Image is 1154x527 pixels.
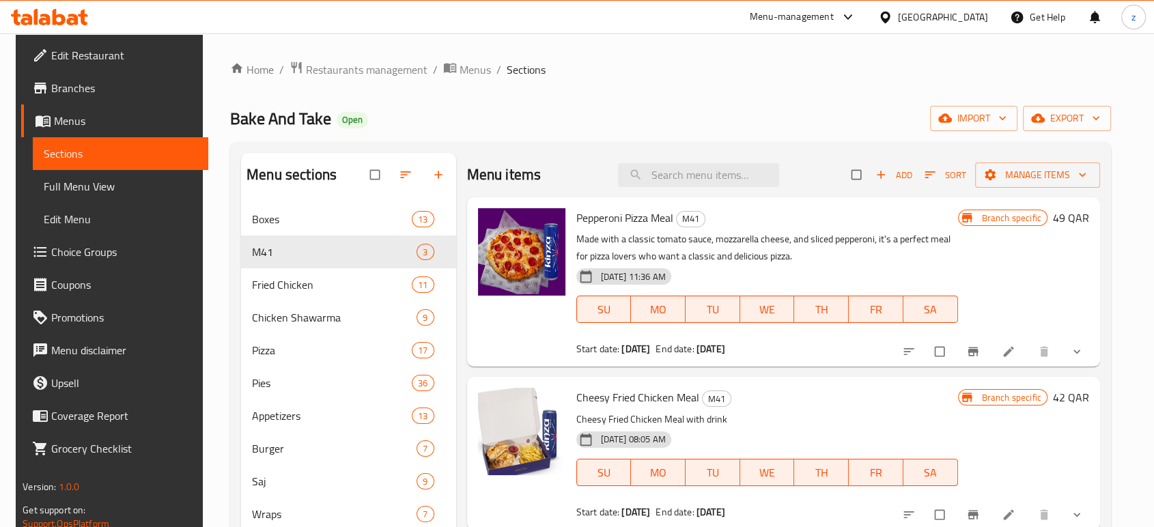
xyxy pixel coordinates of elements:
p: Cheesy Fried Chicken Meal with drink [576,411,958,428]
button: TU [686,459,740,486]
span: Sort items [916,165,975,186]
span: Full Menu View [44,178,197,195]
span: z [1131,10,1136,25]
div: Pies36 [241,367,455,399]
span: Start date: [576,503,620,521]
span: Add item [872,165,916,186]
div: Pizza17 [241,334,455,367]
span: WE [746,463,789,483]
div: items [417,309,434,326]
h6: 49 QAR [1053,208,1089,227]
a: Menus [443,61,491,79]
span: WE [746,300,789,319]
div: items [412,375,434,391]
div: Menu-management [750,9,834,25]
button: Sort [921,165,970,186]
a: Edit menu item [1002,508,1018,522]
span: Start date: [576,340,620,358]
span: M41 [677,211,705,227]
a: Full Menu View [33,170,208,203]
span: Upsell [51,375,197,391]
span: SU [582,463,626,483]
b: [DATE] [621,503,650,521]
button: SA [903,296,958,323]
button: SU [576,296,632,323]
span: SA [909,300,953,319]
div: Chicken Shawarma [252,309,417,326]
div: Appetizers [252,408,412,424]
img: Cheesy Fried Chicken Meal [478,388,565,475]
li: / [279,61,284,78]
span: Edit Menu [44,211,197,227]
span: FR [854,300,898,319]
span: Select all sections [362,162,391,188]
div: Chicken Shawarma9 [241,301,455,334]
span: 13 [412,410,433,423]
span: SA [909,463,953,483]
span: M41 [703,391,731,407]
span: Wraps [252,506,417,522]
span: Manage items [986,167,1089,184]
span: export [1034,110,1100,127]
button: show more [1062,337,1095,367]
div: M41 [702,390,731,407]
a: Coupons [21,268,208,301]
a: Menu disclaimer [21,334,208,367]
span: [DATE] 11:36 AM [595,270,671,283]
span: Select to update [927,339,955,365]
span: 3 [417,246,433,259]
div: Saj [252,473,417,489]
button: MO [631,296,686,323]
span: Menu disclaimer [51,342,197,358]
a: Edit menu item [1002,345,1018,358]
span: Sections [507,61,546,78]
button: export [1023,106,1111,131]
a: Branches [21,72,208,104]
span: Branch specific [976,391,1047,404]
button: FR [849,459,903,486]
div: items [417,440,434,457]
span: End date: [656,340,694,358]
span: SU [582,300,626,319]
div: Pizza [252,342,412,358]
button: Add section [423,160,456,190]
button: FR [849,296,903,323]
span: Choice Groups [51,244,197,260]
a: Choice Groups [21,236,208,268]
span: FR [854,463,898,483]
button: Branch-specific-item [958,337,991,367]
span: 13 [412,213,433,226]
span: 1.0.0 [59,478,80,496]
span: TU [691,463,735,483]
span: TH [800,300,843,319]
a: Home [230,61,274,78]
svg: Show Choices [1070,508,1084,522]
span: [DATE] 08:05 AM [595,433,671,446]
span: Pies [252,375,412,391]
button: sort-choices [894,337,927,367]
span: 7 [417,508,433,521]
span: M41 [252,244,417,260]
span: Fried Chicken [252,276,412,293]
span: Menus [460,61,491,78]
span: Boxes [252,211,412,227]
a: Grocery Checklist [21,432,208,465]
button: TU [686,296,740,323]
span: Promotions [51,309,197,326]
img: Pepperoni Pizza Meal [478,208,565,296]
a: Edit Restaurant [21,39,208,72]
span: 7 [417,442,433,455]
span: Branches [51,80,197,96]
span: Grocery Checklist [51,440,197,457]
button: MO [631,459,686,486]
b: [DATE] [621,340,650,358]
span: Select section [843,162,872,188]
div: Burger [252,440,417,457]
a: Upsell [21,367,208,399]
div: M41 [676,211,705,227]
h2: Menu sections [247,165,337,185]
span: Edit Restaurant [51,47,197,63]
